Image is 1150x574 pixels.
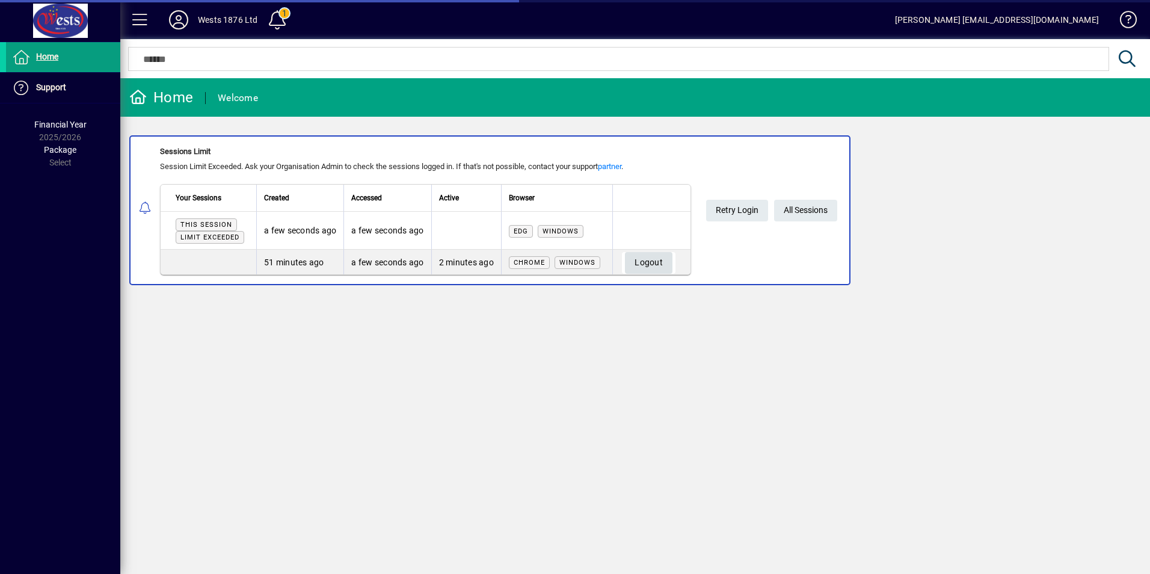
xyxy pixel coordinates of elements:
[1111,2,1135,42] a: Knowledge Base
[635,253,663,273] span: Logout
[343,250,431,274] td: a few seconds ago
[625,252,672,274] button: Logout
[543,227,579,235] span: Windows
[559,259,595,267] span: Windows
[6,73,120,103] a: Support
[36,82,66,92] span: Support
[159,9,198,31] button: Profile
[895,10,1099,29] div: [PERSON_NAME] [EMAIL_ADDRESS][DOMAIN_NAME]
[180,233,239,241] span: Limit exceeded
[774,200,837,221] a: All Sessions
[198,10,257,29] div: Wests 1876 Ltd
[218,88,258,108] div: Welcome
[180,221,232,229] span: This session
[706,200,768,221] button: Retry Login
[716,200,758,220] span: Retry Login
[343,212,431,250] td: a few seconds ago
[264,191,289,205] span: Created
[514,259,545,267] span: Chrome
[509,191,535,205] span: Browser
[784,200,828,220] span: All Sessions
[256,212,343,250] td: a few seconds ago
[36,52,58,61] span: Home
[439,191,459,205] span: Active
[176,191,221,205] span: Your Sessions
[120,135,1150,285] app-alert-notification-menu-item: Sessions Limit
[34,120,87,129] span: Financial Year
[598,162,621,171] a: partner
[256,250,343,274] td: 51 minutes ago
[129,88,193,107] div: Home
[351,191,382,205] span: Accessed
[514,227,528,235] span: Edg
[160,146,691,158] div: Sessions Limit
[431,250,501,274] td: 2 minutes ago
[44,145,76,155] span: Package
[160,161,691,173] div: Session Limit Exceeded. Ask your Organisation Admin to check the sessions logged in. If that's no...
